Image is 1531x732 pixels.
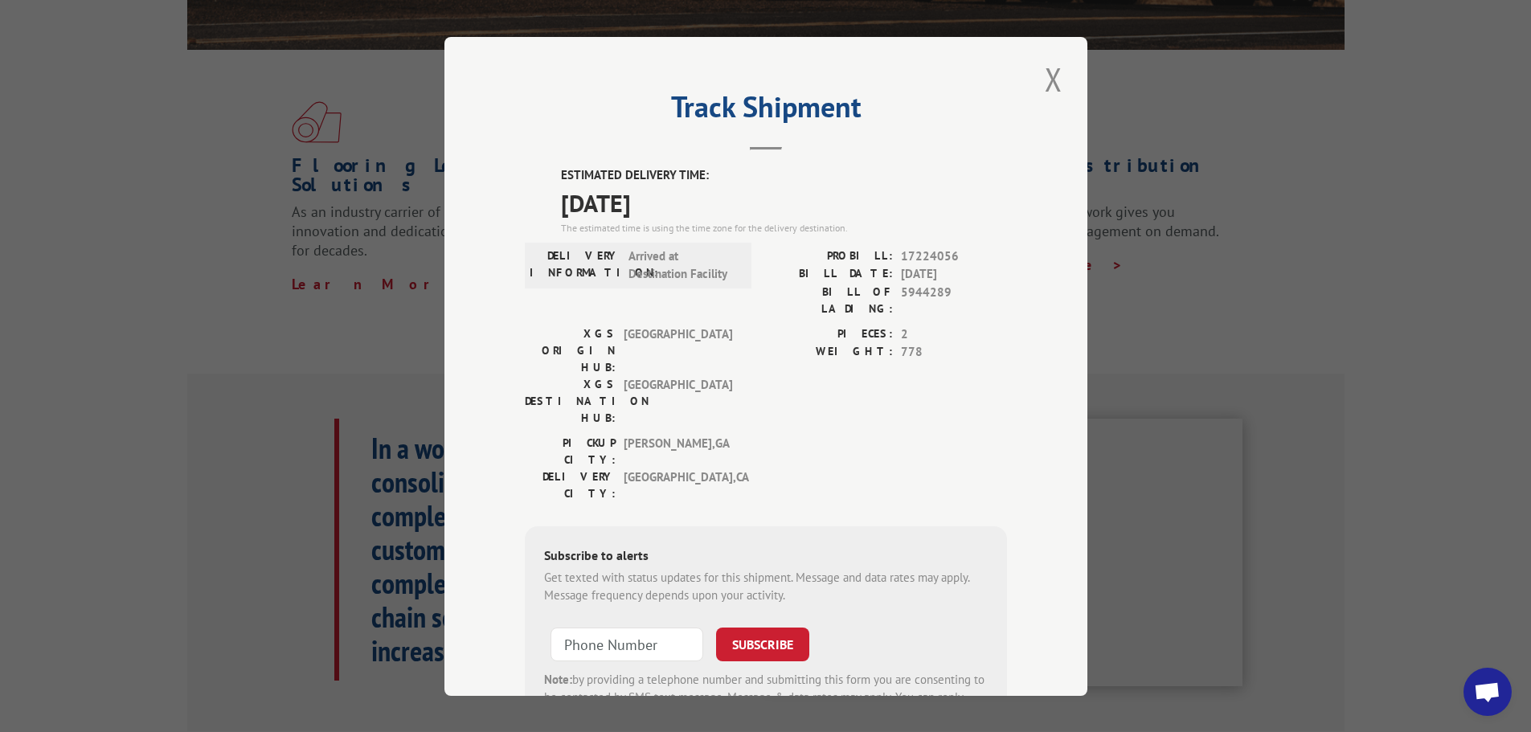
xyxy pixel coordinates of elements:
[901,247,1007,265] span: 17224056
[525,325,616,375] label: XGS ORIGIN HUB:
[544,670,988,725] div: by providing a telephone number and submitting this form you are consenting to be contacted by SM...
[525,375,616,426] label: XGS DESTINATION HUB:
[716,627,809,660] button: SUBSCRIBE
[1040,57,1067,101] button: Close modal
[561,184,1007,220] span: [DATE]
[544,671,572,686] strong: Note:
[624,434,732,468] span: [PERSON_NAME] , GA
[561,220,1007,235] div: The estimated time is using the time zone for the delivery destination.
[561,166,1007,185] label: ESTIMATED DELIVERY TIME:
[525,96,1007,126] h2: Track Shipment
[766,247,893,265] label: PROBILL:
[766,265,893,284] label: BILL DATE:
[525,468,616,501] label: DELIVERY CITY:
[624,325,732,375] span: [GEOGRAPHIC_DATA]
[766,283,893,317] label: BILL OF LADING:
[624,468,732,501] span: [GEOGRAPHIC_DATA] , CA
[530,247,620,283] label: DELIVERY INFORMATION:
[901,283,1007,317] span: 5944289
[1463,668,1512,716] a: Open chat
[901,343,1007,362] span: 778
[766,325,893,343] label: PIECES:
[766,343,893,362] label: WEIGHT:
[901,265,1007,284] span: [DATE]
[901,325,1007,343] span: 2
[551,627,703,660] input: Phone Number
[544,568,988,604] div: Get texted with status updates for this shipment. Message and data rates may apply. Message frequ...
[628,247,737,283] span: Arrived at Destination Facility
[544,545,988,568] div: Subscribe to alerts
[624,375,732,426] span: [GEOGRAPHIC_DATA]
[525,434,616,468] label: PICKUP CITY:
